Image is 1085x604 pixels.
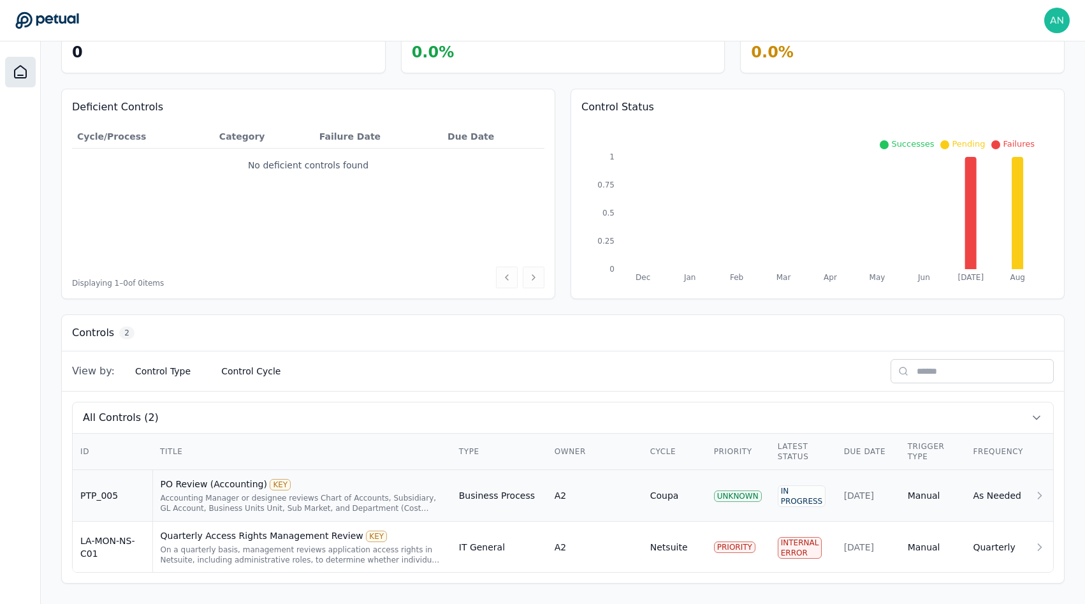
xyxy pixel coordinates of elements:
th: Priority [706,434,770,470]
td: Manual [900,470,966,522]
th: ID [73,434,152,470]
div: A2 [555,489,566,502]
div: Accounting Manager or designee reviews Chart of Accounts, Subsidiary, GL Account, Business Units ... [161,493,444,513]
tspan: 0 [609,265,615,274]
th: Cycle/Process [72,125,214,149]
span: Displaying 1– 0 of 0 items [72,278,164,288]
div: Internal Error [778,537,822,559]
th: Title [152,434,451,470]
tspan: 0.25 [597,237,615,246]
th: Latest Status [770,434,836,470]
td: IT General [451,522,547,573]
td: PTP_005 [73,470,152,522]
th: Due Date [836,434,900,470]
span: Failures [1003,139,1035,149]
a: Dashboard [5,57,36,87]
tspan: [DATE] [958,273,984,282]
button: All Controls (2) [73,402,1053,433]
tspan: Jun [917,273,930,282]
th: Type [451,434,547,470]
span: 2 [119,327,135,339]
th: Cycle [643,434,706,470]
div: PRIORITY [714,541,755,553]
button: Control Cycle [211,360,291,383]
div: [DATE] [844,541,892,554]
span: Pending [952,139,985,149]
h3: Control Status [581,99,1054,115]
span: 0.0 % [412,43,455,61]
th: Due Date [442,125,544,149]
h3: Controls [72,325,114,341]
button: Control Type [125,360,201,383]
th: Trigger Type [900,434,966,470]
th: Category [214,125,314,149]
td: LA-MON-NS-C01 [73,522,152,573]
div: In Progress [778,485,826,507]
div: KEY [270,479,291,490]
div: On a quarterly basis, management reviews application access rights in Netsuite, including adminis... [161,545,444,565]
div: Netsuite [650,541,688,554]
tspan: Aug [1010,273,1025,282]
span: 0.0 % [751,43,794,61]
tspan: Dec [636,273,650,282]
td: Business Process [451,470,547,522]
tspan: Feb [730,273,743,282]
h3: Deficient Controls [72,99,544,115]
span: All Controls (2) [83,410,159,425]
div: Coupa [650,489,679,502]
tspan: Apr [824,273,837,282]
div: A2 [555,541,566,554]
tspan: 0.75 [597,180,615,189]
tspan: May [870,273,885,282]
div: Quarterly Access Rights Management Review [161,529,444,542]
div: [DATE] [844,489,892,502]
a: Go to Dashboard [15,11,79,29]
td: No deficient controls found [72,149,544,182]
div: UNKNOWN [714,490,762,502]
div: PO Review (Accounting) [161,478,444,490]
span: 0 [72,43,83,61]
th: Owner [547,434,643,470]
tspan: Mar [776,273,791,282]
img: andrew+doordash@petual.ai [1044,8,1070,33]
tspan: 1 [609,152,615,161]
tspan: Jan [683,273,696,282]
span: View by: [72,364,115,379]
td: As Needed [965,470,1031,522]
th: Failure Date [314,125,442,149]
div: KEY [366,531,387,542]
th: Frequency [965,434,1031,470]
tspan: 0.5 [602,209,615,217]
td: Quarterly [965,522,1031,573]
span: Successes [891,139,934,149]
td: Manual [900,522,966,573]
